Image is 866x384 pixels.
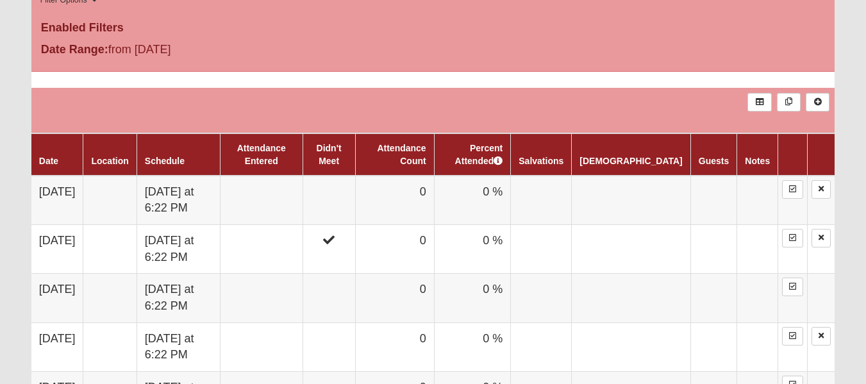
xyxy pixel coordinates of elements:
[31,41,299,62] div: from [DATE]
[39,156,58,166] a: Date
[812,180,831,199] a: Delete
[31,176,83,225] td: [DATE]
[355,176,434,225] td: 0
[782,180,803,199] a: Enter Attendance
[377,143,426,166] a: Attendance Count
[777,93,801,112] a: Merge Records into Merge Template
[355,322,434,371] td: 0
[31,224,83,273] td: [DATE]
[41,41,108,58] label: Date Range:
[145,156,185,166] a: Schedule
[317,143,342,166] a: Didn't Meet
[806,93,829,112] a: Alt+N
[572,133,690,176] th: [DEMOGRAPHIC_DATA]
[812,327,831,346] a: Delete
[745,156,770,166] a: Notes
[137,274,220,322] td: [DATE] at 6:22 PM
[782,229,803,247] a: Enter Attendance
[434,274,511,322] td: 0 %
[690,133,737,176] th: Guests
[355,274,434,322] td: 0
[434,224,511,273] td: 0 %
[511,133,572,176] th: Salvations
[782,327,803,346] a: Enter Attendance
[137,224,220,273] td: [DATE] at 6:22 PM
[747,93,771,112] a: Export to Excel
[355,224,434,273] td: 0
[137,322,220,371] td: [DATE] at 6:22 PM
[91,156,128,166] a: Location
[782,278,803,296] a: Enter Attendance
[137,176,220,225] td: [DATE] at 6:22 PM
[434,322,511,371] td: 0 %
[434,176,511,225] td: 0 %
[31,322,83,371] td: [DATE]
[455,143,503,166] a: Percent Attended
[237,143,286,166] a: Attendance Entered
[812,229,831,247] a: Delete
[31,274,83,322] td: [DATE]
[41,21,825,35] h4: Enabled Filters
